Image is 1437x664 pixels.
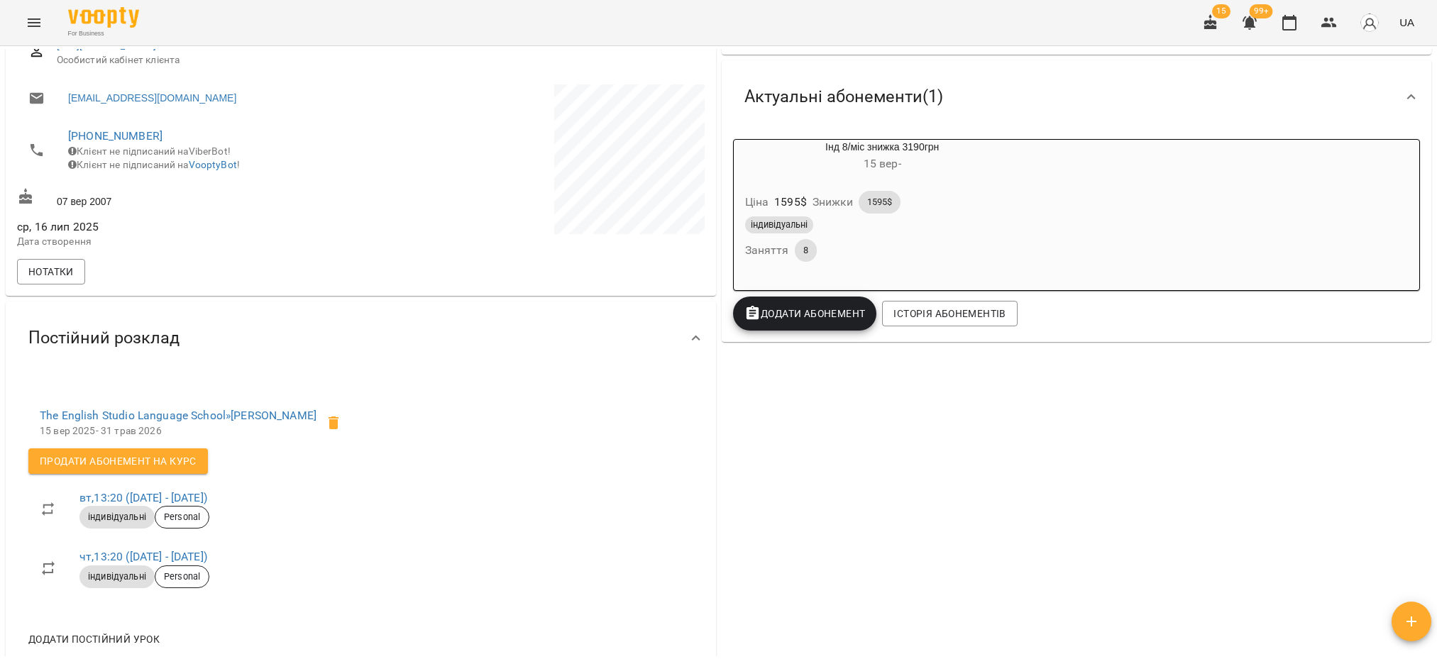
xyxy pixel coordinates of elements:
[893,305,1006,322] span: Історія абонементів
[68,7,139,28] img: Voopty Logo
[744,86,943,108] span: Актуальні абонементи ( 1 )
[17,259,85,284] button: Нотатки
[68,145,231,157] span: Клієнт не підписаний на ViberBot!
[1394,9,1420,35] button: UA
[189,159,237,170] a: VooptyBot
[316,406,351,440] span: Видалити клієнта з групи Бедян Діана для курсу Бедян Діана?
[79,550,207,563] a: чт,13:20 ([DATE] - [DATE])
[734,140,1031,279] button: Інд 8/міс знижка 3190грн15 вер- Ціна1595$Знижки1595$індивідуальніЗаняття8
[40,453,197,470] span: Продати абонемент на Курс
[155,511,209,524] span: Personal
[40,409,316,422] a: The English Studio Language School»[PERSON_NAME]
[745,192,769,212] h6: Ціна
[23,626,165,652] button: Додати постійний урок
[733,297,877,331] button: Додати Абонемент
[1399,15,1414,30] span: UA
[28,327,180,349] span: Постійний розклад
[155,570,209,583] span: Personal
[1250,4,1273,18] span: 99+
[79,491,207,504] a: вт,13:20 ([DATE] - [DATE])
[745,240,789,260] h6: Заняття
[57,53,693,67] span: Особистий кабінет клієнта
[17,6,51,40] button: Menu
[882,301,1017,326] button: Історія абонементів
[17,235,358,249] p: Дата створення
[722,60,1432,133] div: Актуальні абонементи(1)
[795,244,817,257] span: 8
[68,129,163,143] a: [PHONE_NUMBER]
[28,263,74,280] span: Нотатки
[40,424,316,438] p: 15 вер 2025 - 31 трав 2026
[68,29,139,38] span: For Business
[28,448,208,474] button: Продати абонемент на Курс
[79,511,155,524] span: індивідуальні
[864,157,901,170] span: 15 вер -
[734,140,1031,174] div: Інд 8/міс знижка 3190грн
[17,218,358,236] span: ср, 16 лип 2025
[68,91,236,105] a: [EMAIL_ADDRESS][DOMAIN_NAME]
[774,194,807,211] p: 1595 $
[1360,13,1380,33] img: avatar_s.png
[813,192,853,212] h6: Знижки
[28,631,160,648] span: Додати постійний урок
[68,159,240,170] span: Клієнт не підписаний на !
[745,218,813,231] span: індивідуальні
[744,305,866,322] span: Додати Абонемент
[1212,4,1230,18] span: 15
[859,196,901,209] span: 1595$
[79,570,155,583] span: індивідуальні
[14,185,360,211] div: 07 вер 2007
[6,301,716,375] div: Постійний розклад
